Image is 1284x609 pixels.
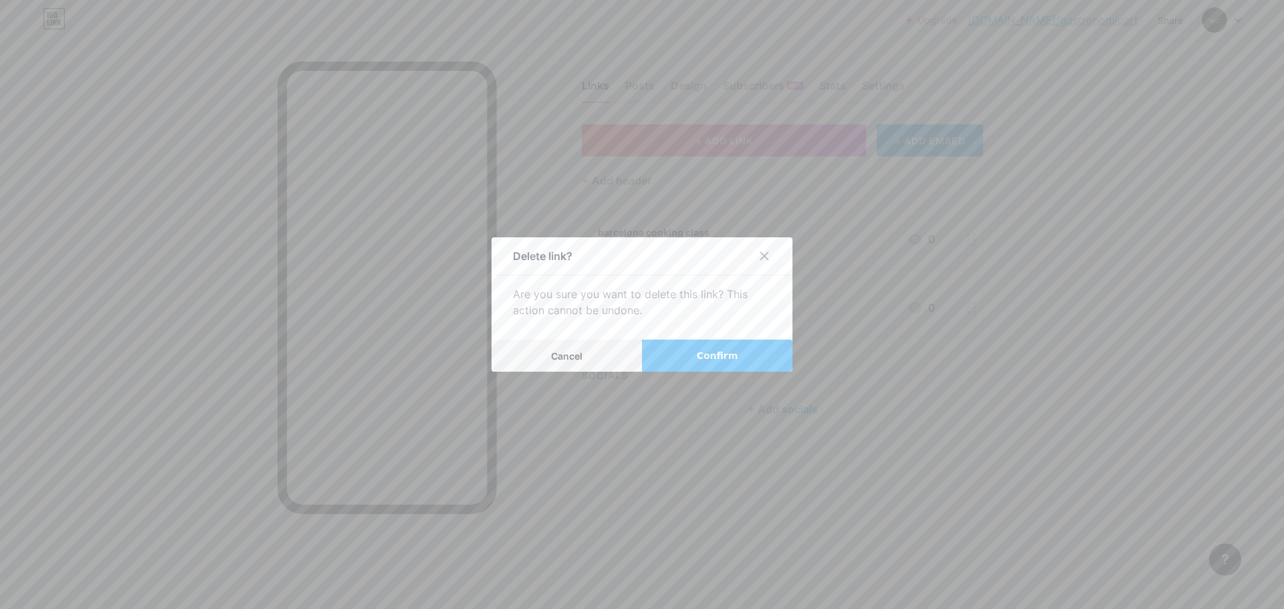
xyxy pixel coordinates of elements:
div: Are you sure you want to delete this link? This action cannot be undone. [513,286,771,318]
span: Cancel [551,350,582,362]
button: Confirm [642,340,792,372]
button: Cancel [492,340,642,372]
span: Confirm [697,349,738,363]
div: Delete link? [513,248,572,264]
